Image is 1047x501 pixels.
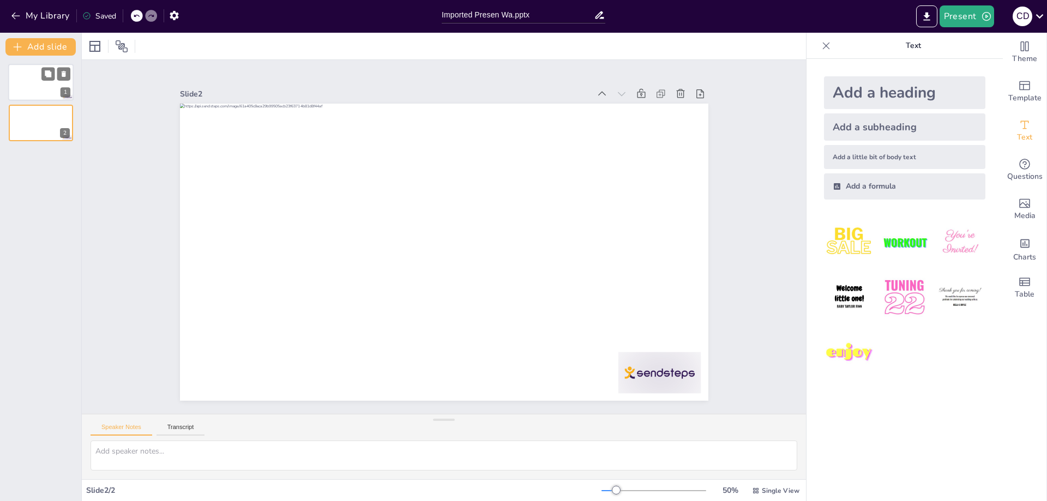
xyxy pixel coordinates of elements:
[60,128,70,138] div: 2
[61,88,70,98] div: 1
[824,113,985,141] div: Add a subheading
[935,272,985,323] img: 6.jpeg
[835,33,992,59] p: Text
[1014,210,1036,222] span: Media
[1003,268,1046,307] div: Add a table
[1012,53,1037,65] span: Theme
[8,64,74,101] div: 1
[879,217,930,268] img: 2.jpeg
[824,217,875,268] img: 1.jpeg
[1003,111,1046,150] div: Add text boxes
[57,67,70,80] button: Delete Slide
[5,38,76,56] button: Add slide
[824,145,985,169] div: Add a little bit of body text
[1003,150,1046,190] div: Get real-time input from your audience
[1013,7,1032,26] div: C D
[41,67,55,80] button: Duplicate Slide
[1007,171,1043,183] span: Questions
[442,7,594,23] input: Insert title
[824,328,875,378] img: 7.jpeg
[879,272,930,323] img: 5.jpeg
[824,76,985,109] div: Add a heading
[86,485,601,496] div: Slide 2 / 2
[86,38,104,55] div: Layout
[1015,288,1034,300] span: Table
[935,217,985,268] img: 3.jpeg
[82,11,116,21] div: Saved
[717,485,743,496] div: 50 %
[824,173,985,200] div: Add a formula
[1003,190,1046,229] div: Add images, graphics, shapes or video
[259,323,653,459] div: Slide 2
[824,272,875,323] img: 4.jpeg
[1003,72,1046,111] div: Add ready made slides
[1017,131,1032,143] span: Text
[762,486,799,495] span: Single View
[157,424,205,436] button: Transcript
[1003,229,1046,268] div: Add charts and graphs
[916,5,937,27] button: Export to PowerPoint
[1013,251,1036,263] span: Charts
[8,7,74,25] button: My Library
[91,424,152,436] button: Speaker Notes
[1003,33,1046,72] div: Change the overall theme
[9,105,73,141] div: 2
[115,40,128,53] span: Position
[1013,5,1032,27] button: C D
[940,5,994,27] button: Present
[1008,92,1042,104] span: Template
